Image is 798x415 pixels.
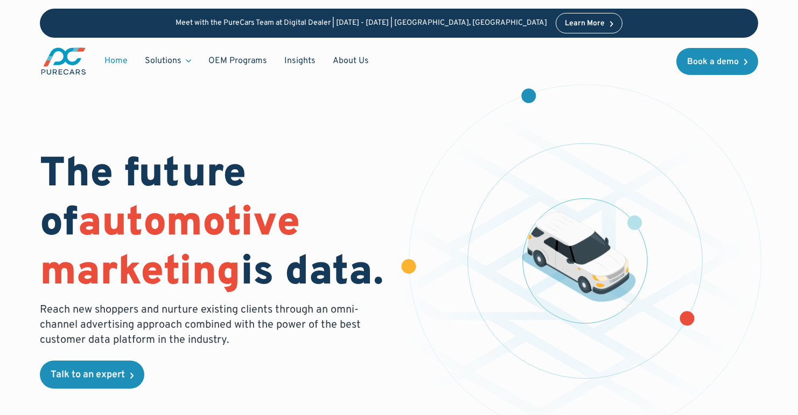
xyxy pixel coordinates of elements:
a: About Us [324,51,377,71]
span: automotive marketing [40,198,300,299]
div: Solutions [145,55,181,67]
a: Book a demo [676,48,758,75]
a: Insights [276,51,324,71]
img: purecars logo [40,46,87,76]
a: main [40,46,87,76]
a: OEM Programs [200,51,276,71]
h1: The future of is data. [40,151,386,299]
div: Book a demo [687,58,739,66]
img: illustration of a vehicle [522,211,636,302]
p: Meet with the PureCars Team at Digital Dealer | [DATE] - [DATE] | [GEOGRAPHIC_DATA], [GEOGRAPHIC_... [176,19,547,28]
div: Learn More [565,20,605,27]
a: Home [96,51,136,71]
a: Learn More [556,13,622,33]
div: Talk to an expert [51,370,125,380]
p: Reach new shoppers and nurture existing clients through an omni-channel advertising approach comb... [40,302,367,348]
div: Solutions [136,51,200,71]
a: Talk to an expert [40,361,144,389]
